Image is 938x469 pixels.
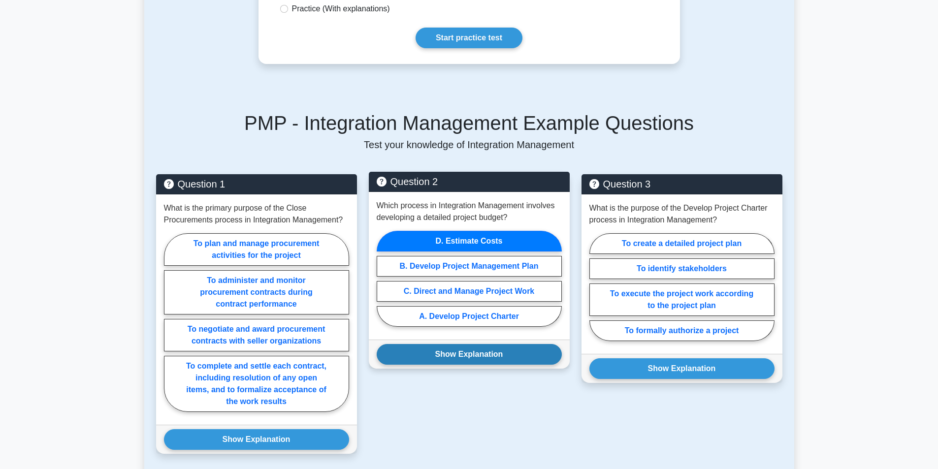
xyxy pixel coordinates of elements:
[164,356,349,412] label: To complete and settle each contract, including resolution of any open items, and to formalize ac...
[156,139,782,151] p: Test your knowledge of Integration Management
[377,344,562,365] button: Show Explanation
[377,281,562,302] label: C. Direct and Manage Project Work
[377,256,562,277] label: B. Develop Project Management Plan
[589,233,775,254] label: To create a detailed project plan
[164,270,349,314] label: To administer and monitor procurement contracts during contract performance
[377,176,562,188] h5: Question 2
[156,111,782,135] h5: PMP - Integration Management Example Questions
[416,28,522,48] a: Start practice test
[589,178,775,190] h5: Question 3
[292,3,390,15] label: Practice (With explanations)
[164,178,349,190] h5: Question 1
[377,200,562,223] p: Which process in Integration Management involves developing a detailed project budget?
[377,231,562,251] label: D. Estimate Costs
[589,258,775,279] label: To identify stakeholders
[164,233,349,266] label: To plan and manage procurement activities for the project
[589,202,775,226] p: What is the purpose of the Develop Project Charter process in Integration Management?
[164,429,349,450] button: Show Explanation
[589,320,775,341] label: To formally authorize a project
[589,358,775,379] button: Show Explanation
[589,283,775,316] label: To execute the project work according to the project plan
[164,319,349,351] label: To negotiate and award procurement contracts with seller organizations
[377,306,562,327] label: A. Develop Project Charter
[164,202,349,226] p: What is the primary purpose of the Close Procurements process in Integration Management?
